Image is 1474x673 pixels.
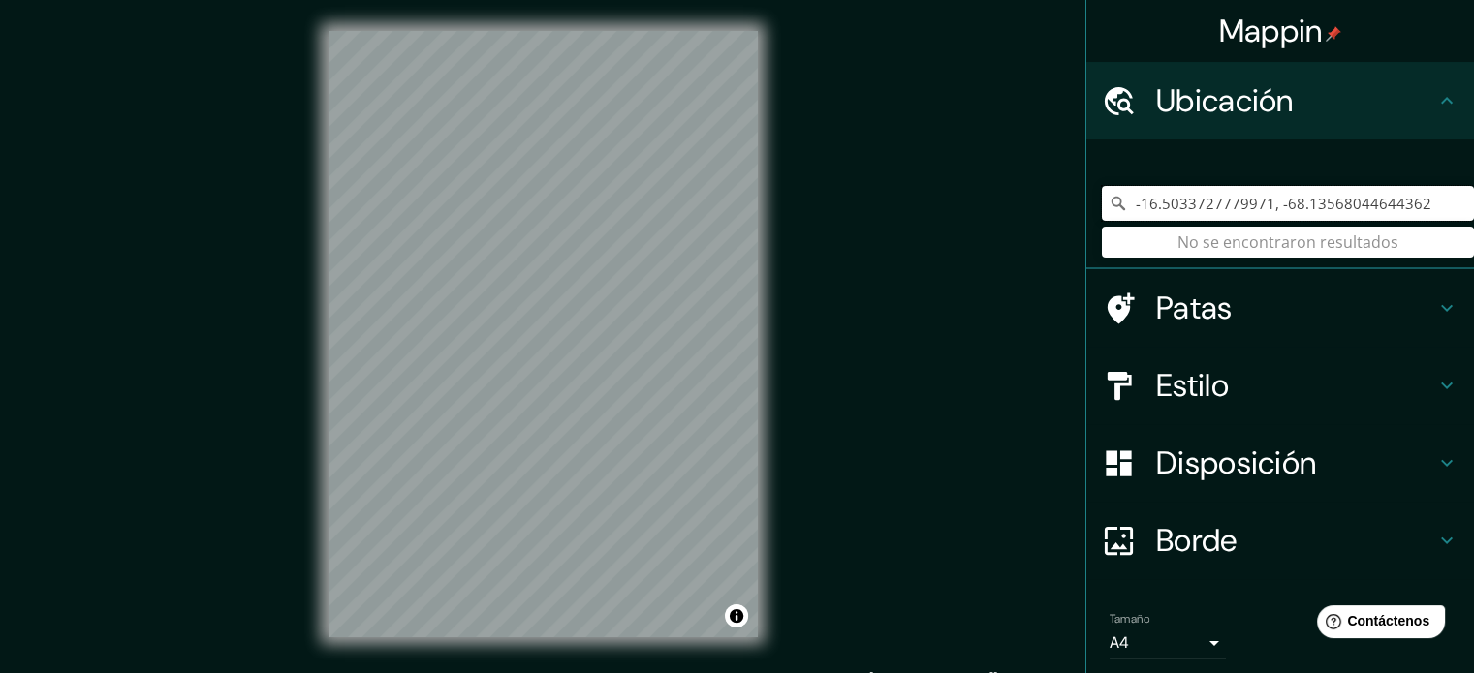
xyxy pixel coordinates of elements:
div: A4 [1110,627,1226,658]
div: Patas [1086,269,1474,347]
font: Ubicación [1156,80,1294,121]
font: Tamaño [1110,611,1149,627]
font: Disposición [1156,443,1316,483]
canvas: Mapa [329,31,758,637]
iframe: Lanzador de widgets de ayuda [1302,597,1453,652]
font: No se encontraron resultados [1177,231,1398,253]
font: Borde [1156,520,1238,561]
button: Activar o desactivar atribución [725,604,748,627]
div: Estilo [1086,347,1474,424]
img: pin-icon.png [1326,26,1341,42]
div: Borde [1086,502,1474,579]
div: Ubicación [1086,62,1474,139]
font: Estilo [1156,365,1229,406]
font: A4 [1110,632,1129,653]
input: Elige tu ciudad o zona [1102,186,1474,221]
font: Mappin [1219,11,1323,51]
div: Disposición [1086,424,1474,502]
font: Patas [1156,288,1233,328]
